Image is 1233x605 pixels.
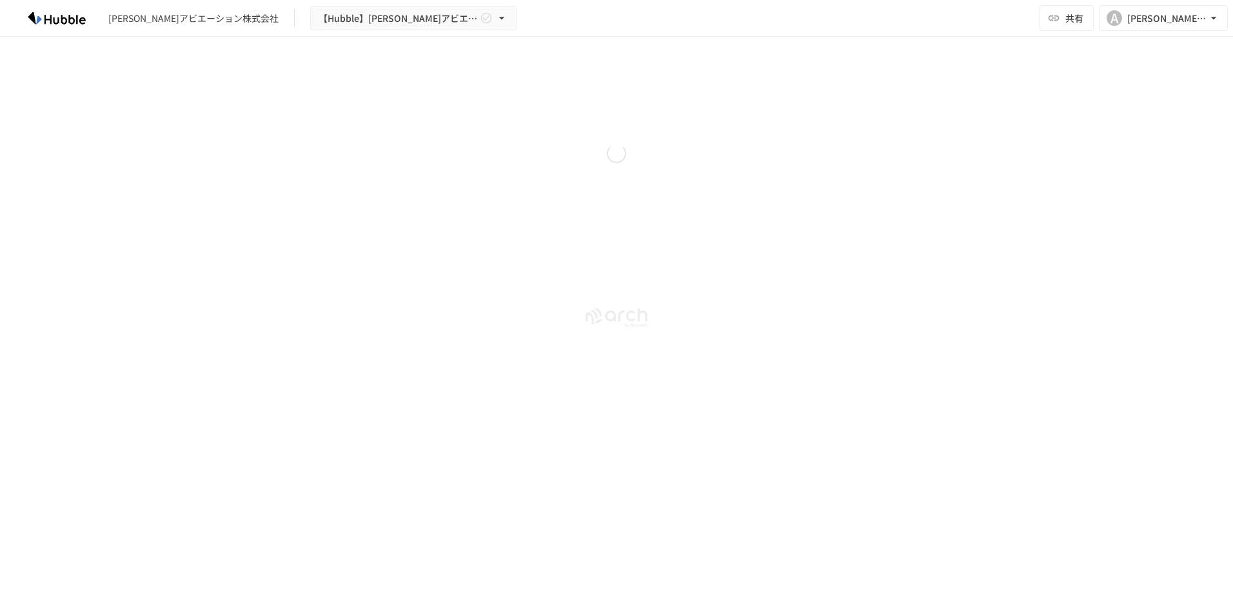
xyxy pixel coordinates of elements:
span: 【Hubble】[PERSON_NAME]アビエーション株式会社_Hubbleトライアル導入資料 [319,10,477,26]
div: [PERSON_NAME][EMAIL_ADDRESS][DOMAIN_NAME] [1127,10,1207,26]
span: 共有 [1065,11,1083,25]
button: A[PERSON_NAME][EMAIL_ADDRESS][DOMAIN_NAME] [1099,5,1228,31]
button: 共有 [1040,5,1094,31]
img: HzDRNkGCf7KYO4GfwKnzITak6oVsp5RHeZBEM1dQFiQ [15,8,98,28]
button: 【Hubble】[PERSON_NAME]アビエーション株式会社_Hubbleトライアル導入資料 [310,6,517,31]
div: [PERSON_NAME]アビエーション株式会社 [108,12,279,25]
div: A [1107,10,1122,26]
